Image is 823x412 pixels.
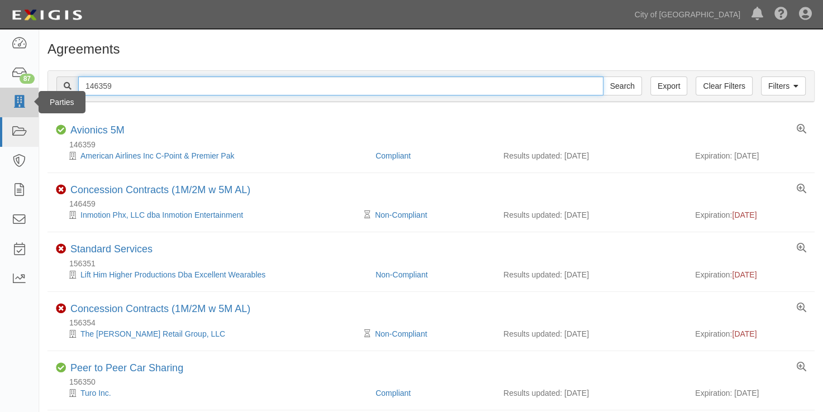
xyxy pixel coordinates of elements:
[56,185,66,195] i: Non-Compliant
[695,269,806,280] div: Expiration:
[70,184,250,197] div: Concession Contracts (1M/2M w 5M AL)
[732,270,757,279] span: [DATE]
[56,328,367,339] div: The Marshall Retail Group, LLC
[503,209,678,221] div: Results updated: [DATE]
[56,209,367,221] div: Inmotion Phx, LLC dba Inmotion Entertainment
[797,243,806,253] a: View results summary
[56,198,815,209] div: 146459
[70,243,153,255] a: Standard Services
[80,210,243,219] a: Inmotion Phx, LLC dba Inmotion Entertainment
[56,304,66,314] i: Non-Compliant
[732,329,757,338] span: [DATE]
[375,210,427,219] a: Non-Compliant
[56,139,815,150] div: 146359
[39,91,85,113] div: Parties
[503,387,678,399] div: Results updated: [DATE]
[70,124,125,136] a: Avionics 5M
[47,42,815,56] h1: Agreements
[56,363,66,373] i: Compliant
[797,184,806,194] a: View results summary
[375,389,411,397] a: Compliant
[695,328,806,339] div: Expiration:
[20,74,35,84] div: 87
[797,303,806,313] a: View results summary
[56,244,66,254] i: Non-Compliant
[70,303,250,315] div: Concession Contracts (1M/2M w 5M AL)
[695,150,806,161] div: Expiration: [DATE]
[70,362,183,373] a: Peer to Peer Car Sharing
[629,3,746,26] a: City of [GEOGRAPHIC_DATA]
[70,362,183,375] div: Peer to Peer Car Sharing
[56,269,367,280] div: Lift Him Higher Productions Dba Excellent Wearables
[503,269,678,280] div: Results updated: [DATE]
[375,329,427,338] a: Non-Compliant
[375,270,427,279] a: Non-Compliant
[797,124,806,135] a: View results summary
[78,76,603,95] input: Search
[695,387,806,399] div: Expiration: [DATE]
[80,151,234,160] a: American Airlines Inc C-Point & Premier Pak
[80,270,265,279] a: Lift Him Higher Productions Dba Excellent Wearables
[774,8,788,21] i: Help Center - Complianz
[375,151,411,160] a: Compliant
[364,330,370,338] i: Pending Review
[80,389,111,397] a: Turo Inc.
[56,150,367,161] div: American Airlines Inc C-Point & Premier Pak
[603,76,642,95] input: Search
[80,329,225,338] a: The [PERSON_NAME] Retail Group, LLC
[503,328,678,339] div: Results updated: [DATE]
[56,387,367,399] div: Turo Inc.
[70,184,250,195] a: Concession Contracts (1M/2M w 5M AL)
[56,376,815,387] div: 156350
[8,5,85,25] img: logo-5460c22ac91f19d4615b14bd174203de0afe785f0fc80cf4dbbc73dc1793850b.png
[70,124,125,137] div: Avionics 5M
[761,76,806,95] a: Filters
[70,243,153,256] div: Standard Services
[732,210,757,219] span: [DATE]
[364,211,370,219] i: Pending Review
[56,258,815,269] div: 156351
[56,317,815,328] div: 156354
[503,150,678,161] div: Results updated: [DATE]
[696,76,752,95] a: Clear Filters
[650,76,687,95] a: Export
[797,362,806,372] a: View results summary
[56,125,66,135] i: Compliant
[695,209,806,221] div: Expiration:
[70,303,250,314] a: Concession Contracts (1M/2M w 5M AL)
